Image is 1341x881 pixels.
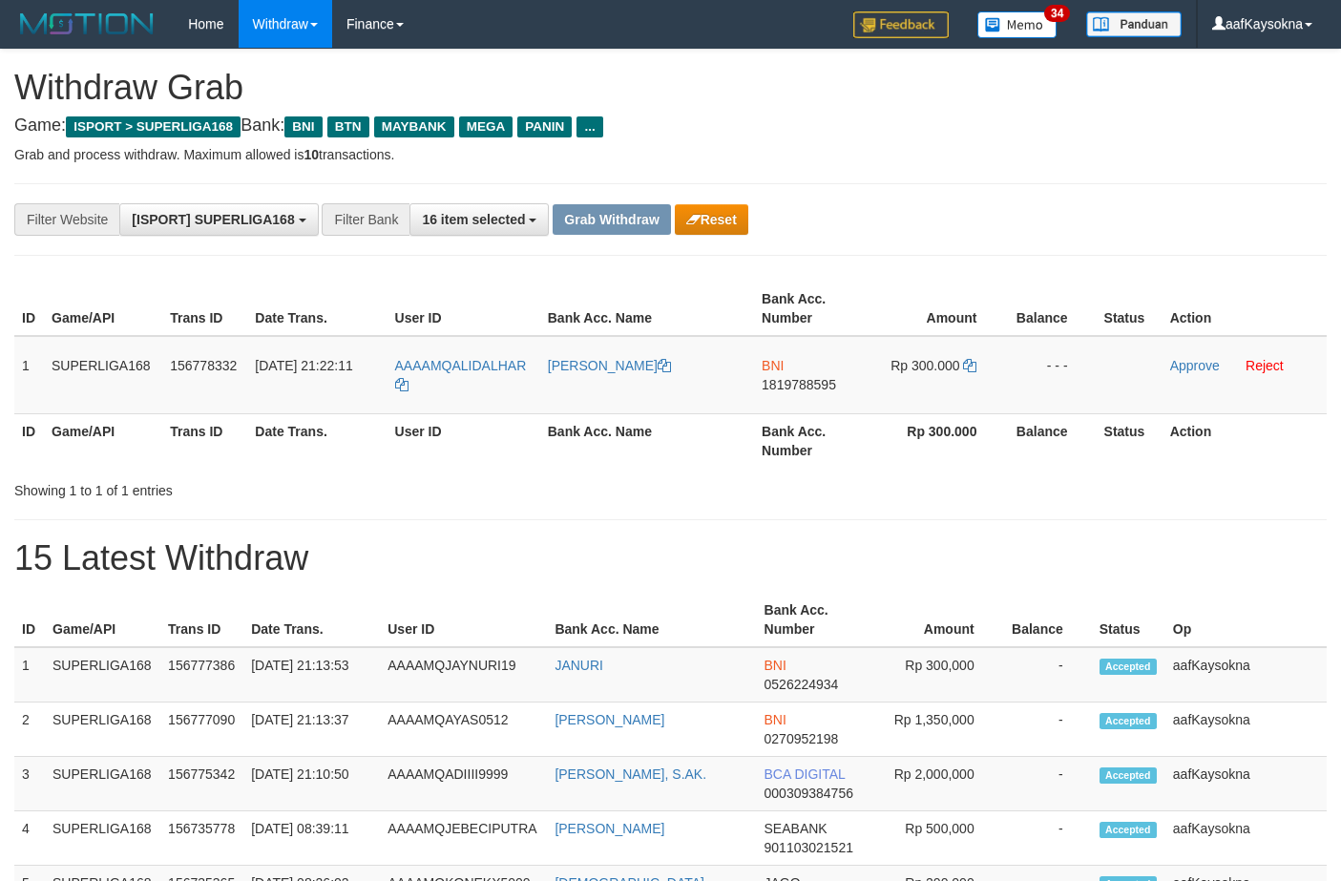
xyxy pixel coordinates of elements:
th: User ID [388,282,540,336]
button: Reset [675,204,748,235]
th: Rp 300.000 [869,413,1005,468]
th: Game/API [45,593,160,647]
span: Accepted [1100,822,1157,838]
th: Action [1163,282,1327,336]
a: Copy 300000 to clipboard [963,358,976,373]
th: Date Trans. [247,282,387,336]
a: JANURI [555,658,603,673]
td: aafKaysokna [1165,811,1327,866]
th: Game/API [44,413,162,468]
strong: 10 [304,147,319,162]
span: Accepted [1100,767,1157,784]
div: Showing 1 to 1 of 1 entries [14,473,544,500]
button: Grab Withdraw [553,204,670,235]
span: 16 item selected [422,212,525,227]
div: Filter Website [14,203,119,236]
h1: Withdraw Grab [14,69,1327,107]
span: Accepted [1100,713,1157,729]
span: MEGA [459,116,513,137]
th: Date Trans. [243,593,380,647]
td: 156777386 [160,647,243,703]
th: Bank Acc. Number [754,413,869,468]
td: SUPERLIGA168 [45,703,160,757]
td: - [1003,647,1092,703]
img: MOTION_logo.png [14,10,159,38]
span: BNI [284,116,322,137]
th: Balance [1005,413,1096,468]
th: Status [1097,413,1163,468]
a: [PERSON_NAME] [555,712,664,727]
th: Amount [870,593,1003,647]
span: Copy 901103021521 to clipboard [765,840,853,855]
td: aafKaysokna [1165,647,1327,703]
th: Trans ID [162,413,247,468]
td: - [1003,757,1092,811]
th: User ID [380,593,547,647]
th: Game/API [44,282,162,336]
td: SUPERLIGA168 [45,811,160,866]
span: Copy 000309384756 to clipboard [765,786,853,801]
th: ID [14,593,45,647]
span: [DATE] 21:22:11 [255,358,352,373]
div: Filter Bank [322,203,409,236]
span: [ISPORT] SUPERLIGA168 [132,212,294,227]
span: Copy 0526224934 to clipboard [765,677,839,692]
th: Status [1092,593,1165,647]
span: ISPORT > SUPERLIGA168 [66,116,241,137]
td: SUPERLIGA168 [45,647,160,703]
p: Grab and process withdraw. Maximum allowed is transactions. [14,145,1327,164]
img: panduan.png [1086,11,1182,37]
a: AAAAMQALIDALHAR [395,358,527,392]
th: Balance [1005,282,1096,336]
a: Reject [1246,358,1284,373]
th: Amount [869,282,1005,336]
td: 1 [14,336,44,414]
th: ID [14,282,44,336]
span: Accepted [1100,659,1157,675]
td: aafKaysokna [1165,703,1327,757]
span: SEABANK [765,821,828,836]
td: [DATE] 21:13:53 [243,647,380,703]
span: 156778332 [170,358,237,373]
a: [PERSON_NAME] [555,821,664,836]
td: - [1003,703,1092,757]
td: 2 [14,703,45,757]
a: Approve [1170,358,1220,373]
th: User ID [388,413,540,468]
span: BNI [765,712,786,727]
button: 16 item selected [409,203,549,236]
td: 3 [14,757,45,811]
td: Rp 1,350,000 [870,703,1003,757]
td: AAAAMQAYAS0512 [380,703,547,757]
th: Date Trans. [247,413,387,468]
span: Copy 0270952198 to clipboard [765,731,839,746]
button: [ISPORT] SUPERLIGA168 [119,203,318,236]
span: Rp 300.000 [891,358,959,373]
td: 1 [14,647,45,703]
th: Op [1165,593,1327,647]
td: SUPERLIGA168 [45,757,160,811]
h1: 15 Latest Withdraw [14,539,1327,577]
td: [DATE] 08:39:11 [243,811,380,866]
img: Button%20Memo.svg [977,11,1058,38]
span: BNI [765,658,786,673]
td: AAAAMQADIIII9999 [380,757,547,811]
th: Bank Acc. Name [547,593,756,647]
th: Bank Acc. Number [754,282,869,336]
span: BTN [327,116,369,137]
span: 34 [1044,5,1070,22]
span: ... [576,116,602,137]
td: aafKaysokna [1165,757,1327,811]
td: AAAAMQJEBECIPUTRA [380,811,547,866]
th: ID [14,413,44,468]
td: Rp 500,000 [870,811,1003,866]
th: Trans ID [160,593,243,647]
span: AAAAMQALIDALHAR [395,358,527,373]
th: Bank Acc. Name [540,282,754,336]
td: - - - [1005,336,1096,414]
td: 156777090 [160,703,243,757]
td: [DATE] 21:10:50 [243,757,380,811]
th: Bank Acc. Name [540,413,754,468]
td: [DATE] 21:13:37 [243,703,380,757]
h4: Game: Bank: [14,116,1327,136]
